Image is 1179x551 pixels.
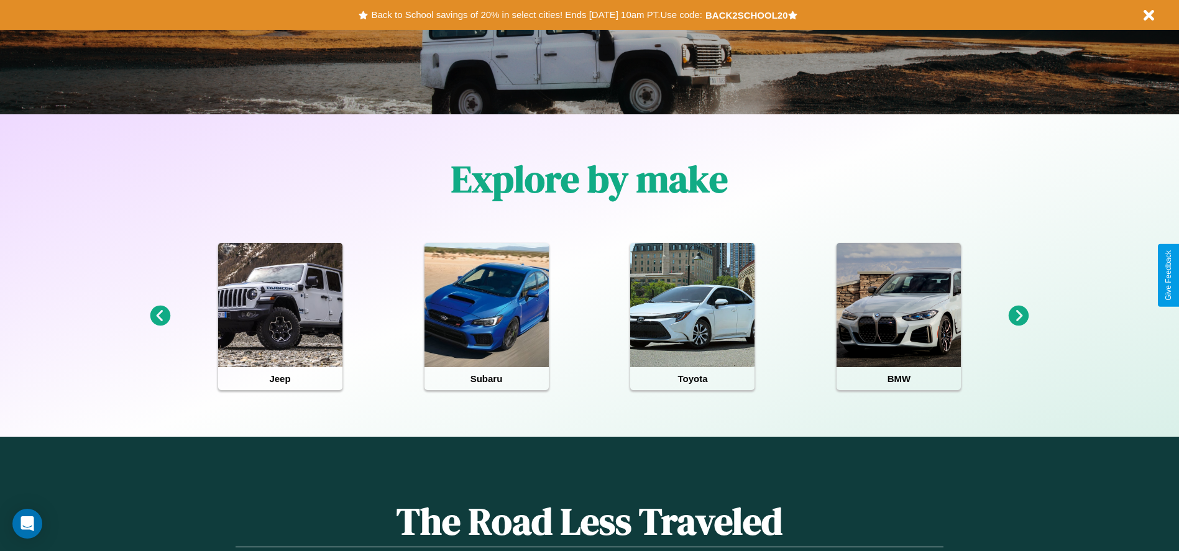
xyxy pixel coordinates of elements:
h1: Explore by make [451,153,728,204]
h4: BMW [837,367,961,390]
h1: The Road Less Traveled [236,496,943,547]
h4: Jeep [218,367,342,390]
b: BACK2SCHOOL20 [705,10,788,20]
h4: Toyota [630,367,755,390]
button: Back to School savings of 20% in select cities! Ends [DATE] 10am PT.Use code: [368,6,705,24]
h4: Subaru [424,367,549,390]
div: Open Intercom Messenger [12,509,42,539]
div: Give Feedback [1164,250,1173,301]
